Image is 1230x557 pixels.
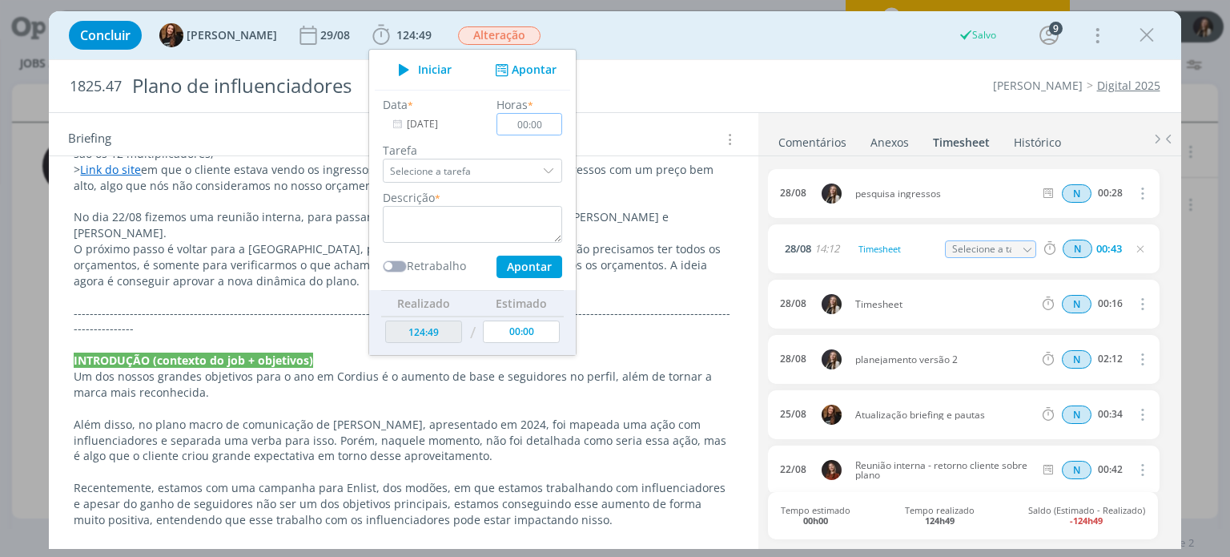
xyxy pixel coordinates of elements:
label: Descrição [383,189,435,206]
b: -124h49 [1070,515,1103,527]
div: Horas normais [1062,350,1091,369]
div: Salvo [959,28,996,42]
span: 14:12 [814,244,839,254]
label: Horas [497,96,529,113]
div: 9 [1049,22,1063,35]
div: Timesheet [855,240,942,258]
a: Link do site [80,162,141,177]
td: / [466,317,480,349]
span: Saldo (Estimado - Realizado) [1028,505,1145,526]
span: N [1062,295,1091,313]
span: Atualização briefing e pautas [849,410,1040,420]
div: Anexos [870,135,909,151]
span: Alteração [458,26,541,45]
div: Plano de influenciadores [125,67,699,106]
div: 28/08 [780,353,806,365]
div: 25/08 [780,409,806,420]
label: Data [383,96,408,113]
button: Iniciar [389,59,452,81]
button: Alteração [457,26,541,46]
p: O próximo passo é voltar para a [GEOGRAPHIC_DATA], para pensar em uma nova dinâmica. Não precisam... [74,241,733,289]
img: L [822,349,842,369]
button: Apontar [496,256,562,278]
label: Tarefa [383,142,562,159]
a: Timesheet [932,127,991,151]
img: T [822,405,842,425]
p: Um dos nossos grandes objetivos para o ano em Cordius é o aumento de base e seguidores no perfil,... [74,369,733,401]
b: 124h49 [925,515,955,527]
p: -------------------------------------------------------------------------------------------------... [74,305,733,337]
div: 28/08 [780,188,806,199]
span: Timesheet [849,300,1040,309]
span: 1825.47 [70,78,122,95]
a: Digital 2025 [1097,78,1160,93]
a: Histórico [1013,127,1062,151]
span: [PERSON_NAME] [187,30,277,41]
div: 00:28 [1098,188,1123,199]
img: L [822,184,842,204]
span: Concluir [80,29,131,42]
span: N [1062,350,1091,369]
span: Tempo realizado [905,505,975,526]
div: 02:12 [1098,353,1123,365]
img: M [822,460,842,480]
div: 00:34 [1098,409,1123,420]
div: 00:42 [1098,464,1123,475]
span: 124:49 [396,27,432,42]
div: dialog [49,11,1180,549]
div: 28/08 [780,298,806,309]
img: L [822,294,842,314]
a: Comentários [778,127,847,151]
p: Recentemente, estamos com uma campanha para Enlist, dos modões, em que estamos trabalhando com in... [74,480,733,528]
div: 29/08 [320,30,353,41]
p: Além disso, no plano macro de comunicação de [PERSON_NAME], apresentado em 2024, foi mapeada uma ... [74,417,733,465]
div: Horas normais [1062,406,1091,424]
div: Horas normais [1062,461,1091,479]
span: Briefing [68,129,111,150]
th: Estimado [480,290,565,316]
ul: 124:49 [368,49,577,356]
div: 22/08 [780,464,806,475]
span: Reunião interna - retorno cliente sobre plano [849,461,1040,480]
span: N [1063,240,1092,258]
span: planejamento versão 2 [849,355,1040,365]
button: Apontar [491,62,557,79]
button: Concluir [69,21,142,50]
span: 28/08 [785,244,811,254]
span: N [1062,184,1091,203]
p: > em que o cliente estava vendo os ingressos para a Porsche Cup. Acharam os ingressos com um preç... [74,162,733,194]
b: 00h00 [803,515,828,527]
strong: INTRODUÇÃO (contexto do job + objetivos) [74,353,313,368]
input: Data [383,113,483,135]
p: No dia 22/08 fizemos uma reunião interna, para passar esse retorno para [PERSON_NAME], [PERSON_NA... [74,209,733,241]
span: N [1062,406,1091,424]
span: Tempo estimado [781,505,850,526]
button: 9 [1036,22,1062,48]
div: Horas normais [1062,295,1091,313]
div: Horas normais [1063,240,1092,258]
span: Iniciar [418,64,452,75]
div: Horas normais [1062,184,1091,203]
span: N [1062,461,1091,479]
a: [PERSON_NAME] [993,78,1083,93]
button: T[PERSON_NAME] [159,23,277,47]
button: 124:49 [368,22,436,48]
img: T [159,23,183,47]
span: pesquisa ingressos [849,189,1040,199]
label: Retrabalho [407,257,466,274]
th: Realizado [381,290,466,316]
div: 00:16 [1098,298,1123,309]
